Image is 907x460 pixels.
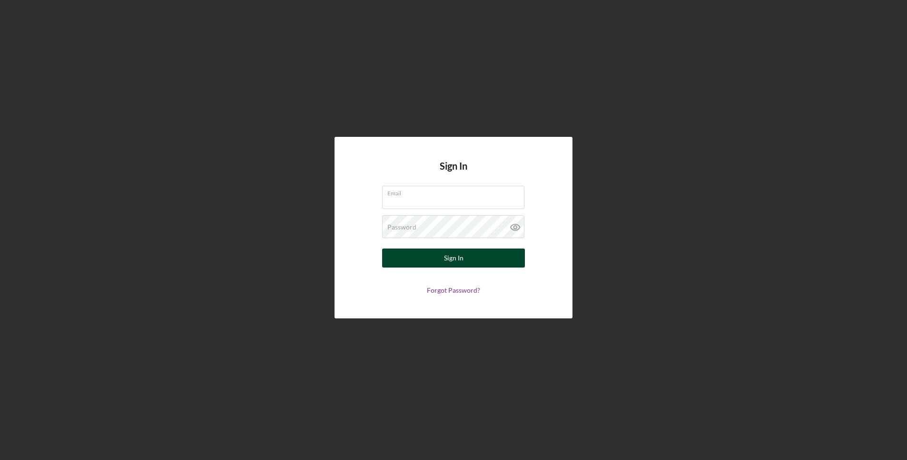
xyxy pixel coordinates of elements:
label: Password [387,223,416,231]
label: Email [387,186,524,197]
button: Sign In [382,249,525,268]
h4: Sign In [440,161,467,186]
a: Forgot Password? [427,286,480,294]
div: Sign In [444,249,463,268]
